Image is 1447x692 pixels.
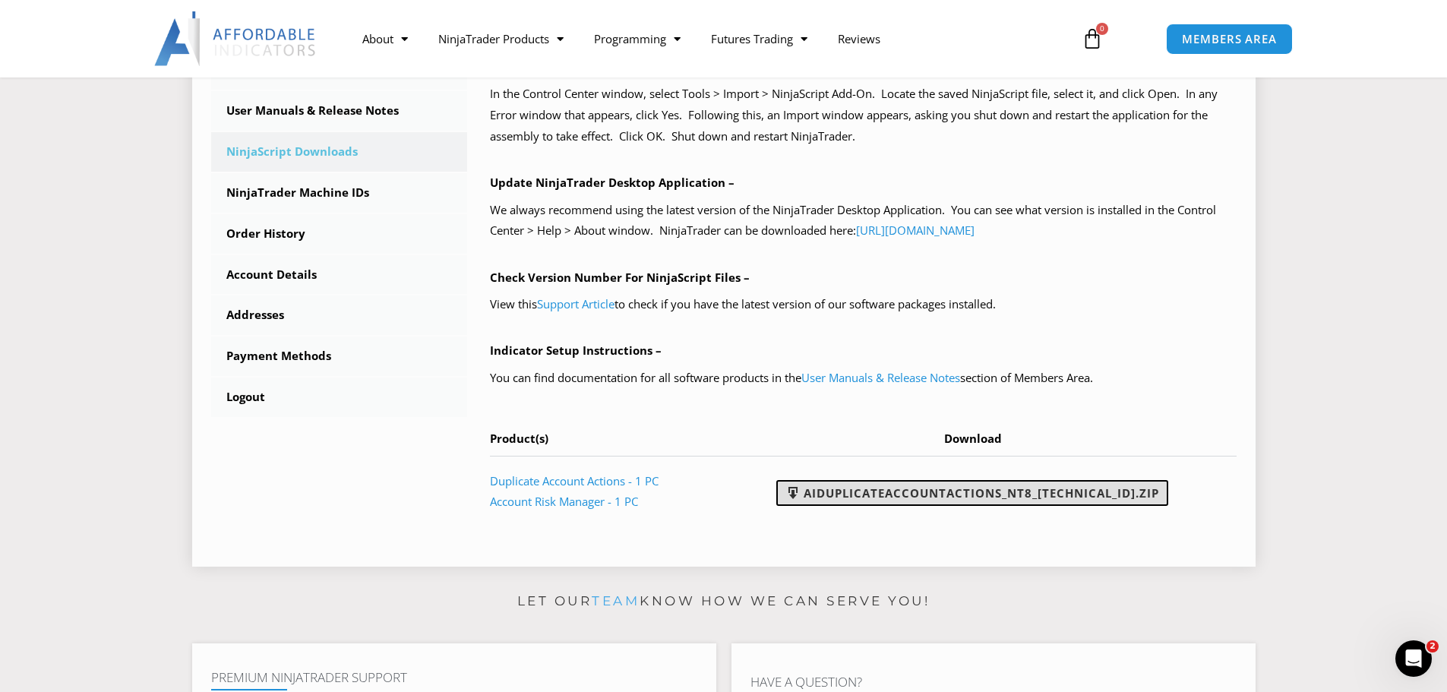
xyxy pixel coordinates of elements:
a: User Manuals & Release Notes [801,370,960,385]
a: Programming [579,21,696,56]
b: Update NinjaTrader Desktop Application – [490,175,735,190]
p: Let our know how we can serve you! [192,589,1256,614]
b: Check Version Number For NinjaScript Files – [490,270,750,285]
b: Indicator Setup Instructions – [490,343,662,358]
a: Reviews [823,21,896,56]
span: 0 [1096,23,1108,35]
a: Order History [211,214,468,254]
h4: Premium NinjaTrader Support [211,670,697,685]
img: LogoAI | Affordable Indicators – NinjaTrader [154,11,318,66]
p: We always recommend using the latest version of the NinjaTrader Desktop Application. You can see ... [490,200,1237,242]
a: Account Details [211,255,468,295]
a: Support Article [537,296,615,311]
p: In the Control Center window, select Tools > Import > NinjaScript Add-On. Locate the saved NinjaS... [490,84,1237,147]
nav: Menu [347,21,1064,56]
a: NinjaScript Downloads [211,132,468,172]
a: 0 [1059,17,1126,61]
a: [URL][DOMAIN_NAME] [856,223,975,238]
iframe: Intercom live chat [1395,640,1432,677]
a: User Manuals & Release Notes [211,91,468,131]
a: Payment Methods [211,337,468,376]
a: MEMBERS AREA [1166,24,1293,55]
a: Duplicate Account Actions - 1 PC [490,473,659,488]
a: Account Risk Manager - 1 PC [490,494,638,509]
a: Futures Trading [696,21,823,56]
p: You can find documentation for all software products in the section of Members Area. [490,368,1237,389]
nav: Account pages [211,50,468,417]
a: NinjaTrader Products [423,21,579,56]
span: MEMBERS AREA [1182,33,1277,45]
span: Product(s) [490,431,548,446]
a: Logout [211,378,468,417]
a: Addresses [211,295,468,335]
a: team [592,593,640,608]
a: NinjaTrader Machine IDs [211,173,468,213]
span: 2 [1426,640,1439,653]
span: Download [944,431,1002,446]
p: View this to check if you have the latest version of our software packages installed. [490,294,1237,315]
a: AIDuplicateAccountActions_NT8_[TECHNICAL_ID].zip [776,480,1168,506]
a: About [347,21,423,56]
h4: Have A Question? [750,675,1237,690]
